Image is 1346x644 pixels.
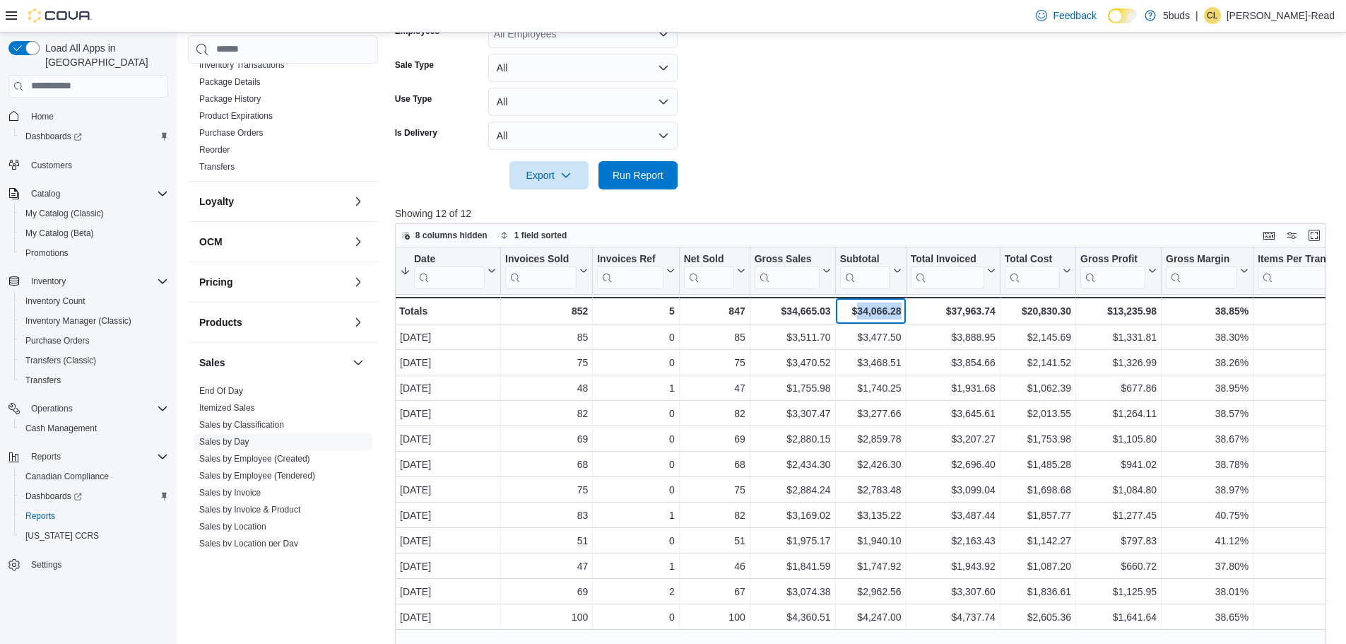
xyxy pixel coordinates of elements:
a: Inventory Manager (Classic) [20,312,137,329]
a: [US_STATE] CCRS [20,527,105,544]
div: $1,753.98 [1005,431,1071,447]
h3: Sales [199,356,225,370]
div: Subtotal [839,252,890,288]
div: $1,326.99 [1080,354,1157,371]
span: Catalog [25,185,168,202]
label: Sale Type [395,59,434,71]
button: Loyalty [350,193,367,210]
a: Transfers (Classic) [20,352,102,369]
a: Feedback [1030,1,1102,30]
button: Catalog [3,184,174,204]
a: My Catalog (Beta) [20,225,100,242]
div: 0 [597,405,674,422]
button: Export [509,161,589,189]
div: $1,698.68 [1005,481,1071,498]
span: Sales by Day [199,436,249,447]
span: Load All Apps in [GEOGRAPHIC_DATA] [40,41,168,69]
span: Canadian Compliance [20,468,168,485]
div: 38.85% [1166,303,1248,320]
div: [DATE] [400,532,496,549]
span: 8 columns hidden [415,230,488,241]
button: Invoices Ref [597,252,674,288]
span: My Catalog (Classic) [25,208,104,219]
div: $1,277.45 [1080,507,1157,524]
a: Inventory Count [20,293,91,310]
a: Sales by Day [199,437,249,447]
div: $3,207.27 [910,431,995,447]
span: Dashboards [25,131,82,142]
div: [DATE] [400,380,496,397]
button: 1 field sorted [495,227,573,244]
span: End Of Day [199,385,243,397]
p: 5buds [1163,7,1190,24]
div: $2,013.55 [1005,405,1071,422]
div: $3,470.52 [755,354,831,371]
span: Reports [25,448,168,465]
span: Customers [25,156,168,174]
button: Display options [1283,227,1300,244]
div: [DATE] [400,431,496,447]
div: $1,857.77 [1005,507,1071,524]
a: Sales by Employee (Tendered) [199,471,315,481]
span: Purchase Orders [20,332,168,349]
div: $3,169.02 [755,507,831,524]
button: Pricing [199,275,347,289]
div: 38.26% [1166,354,1248,371]
div: $34,665.03 [754,303,830,320]
div: Invoices Ref [597,252,663,288]
button: Open list of options [658,28,669,40]
button: Inventory [3,271,174,291]
div: 75 [505,481,588,498]
div: $3,511.70 [755,329,831,346]
a: Sales by Location per Day [199,539,298,549]
span: Inventory Manager (Classic) [20,312,168,329]
button: Cash Management [14,418,174,438]
span: [US_STATE] CCRS [25,530,99,541]
span: Sales by Invoice [199,487,261,498]
a: Dashboards [20,128,88,145]
a: Home [25,108,59,125]
div: [DATE] [400,507,496,524]
button: Reports [3,447,174,467]
span: Run Report [613,168,663,182]
span: Cash Management [25,423,97,434]
div: 85 [505,329,588,346]
span: Inventory Manager (Classic) [25,315,131,327]
div: 40.75% [1166,507,1248,524]
div: 69 [684,431,745,447]
button: Date [400,252,496,288]
span: Purchase Orders [199,127,264,139]
div: $3,307.47 [755,405,831,422]
img: Cova [28,8,92,23]
div: $1,105.80 [1080,431,1157,447]
span: Promotions [25,247,69,259]
div: $677.86 [1080,380,1157,397]
button: Pricing [350,274,367,291]
button: Products [199,315,347,329]
button: Run Report [598,161,678,189]
div: Net Sold [683,252,733,266]
div: 68 [505,456,588,473]
div: 38.57% [1166,405,1248,422]
div: $3,487.44 [910,507,995,524]
span: Product Expirations [199,110,273,122]
a: Transfers [199,162,235,172]
a: Reports [20,508,61,525]
button: Gross Profit [1080,252,1157,288]
button: My Catalog (Beta) [14,223,174,243]
a: Sales by Classification [199,420,284,430]
span: Transfers [25,375,61,386]
a: Sales by Invoice & Product [199,505,300,515]
div: $2,426.30 [839,456,901,473]
div: $1,485.28 [1005,456,1071,473]
div: $2,880.15 [755,431,831,447]
div: $37,963.74 [910,303,995,320]
span: Transfers (Classic) [25,355,96,366]
div: 0 [597,431,674,447]
a: Product Expirations [199,111,273,121]
a: Purchase Orders [199,128,264,138]
div: [DATE] [400,456,496,473]
span: Export [518,161,580,189]
a: Canadian Compliance [20,468,114,485]
div: Casey Long-Read [1204,7,1221,24]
